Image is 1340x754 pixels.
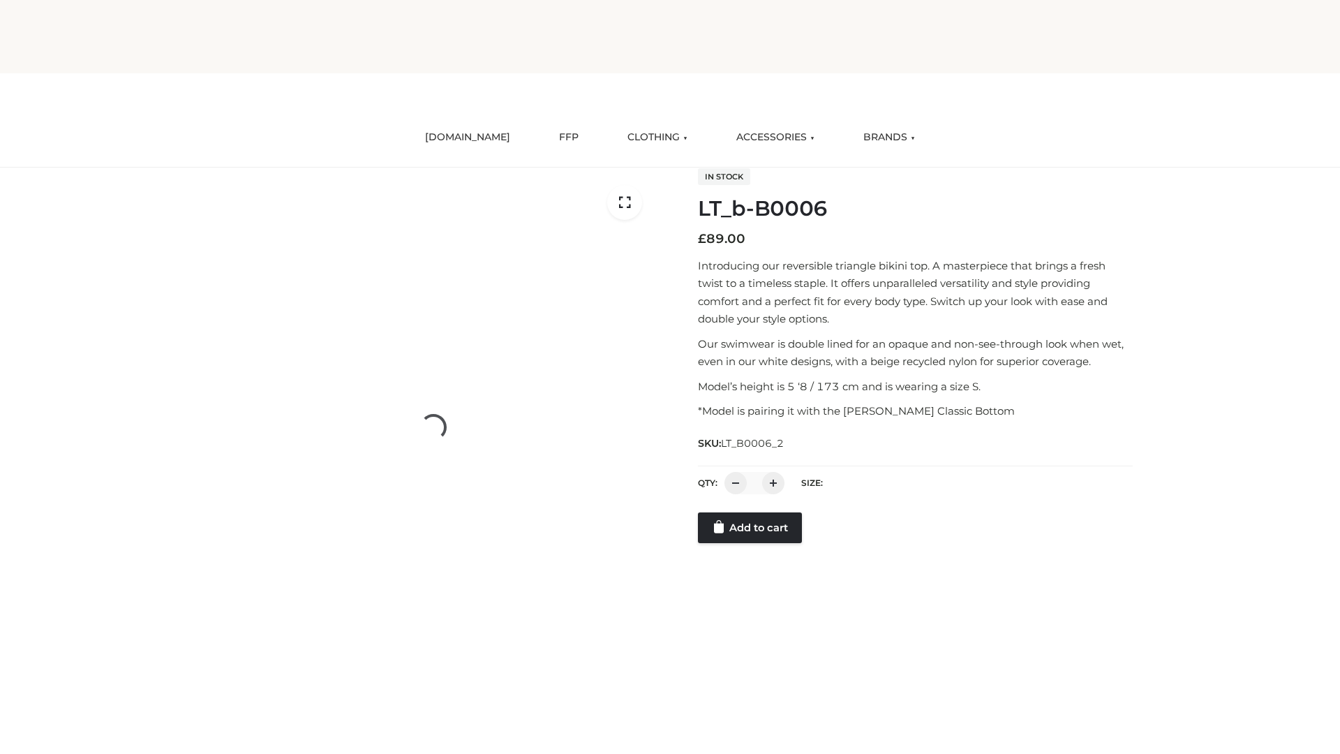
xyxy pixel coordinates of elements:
span: SKU: [698,435,785,452]
a: [DOMAIN_NAME] [415,122,521,153]
a: ACCESSORIES [726,122,825,153]
label: Size: [801,478,823,488]
a: BRANDS [853,122,925,153]
a: Add to cart [698,512,802,543]
label: QTY: [698,478,717,488]
p: Introducing our reversible triangle bikini top. A masterpiece that brings a fresh twist to a time... [698,257,1133,328]
p: Our swimwear is double lined for an opaque and non-see-through look when wet, even in our white d... [698,335,1133,371]
a: CLOTHING [617,122,698,153]
span: In stock [698,168,750,185]
p: Model’s height is 5 ‘8 / 173 cm and is wearing a size S. [698,378,1133,396]
a: FFP [549,122,589,153]
span: LT_B0006_2 [721,437,784,450]
p: *Model is pairing it with the [PERSON_NAME] Classic Bottom [698,402,1133,420]
span: £ [698,231,706,246]
bdi: 89.00 [698,231,745,246]
h1: LT_b-B0006 [698,196,1133,221]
